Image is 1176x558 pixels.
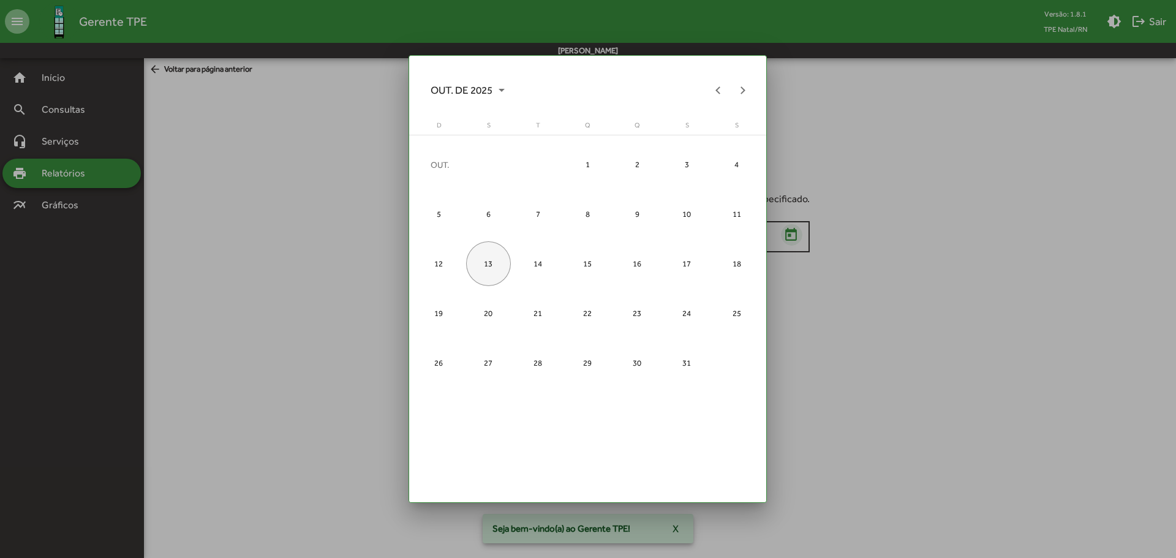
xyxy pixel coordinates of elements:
td: 23 de outubro de 2025 [612,288,662,338]
div: 15 [566,241,611,286]
div: 1 [566,142,611,187]
th: sexta-feira [662,120,712,135]
th: terça-feira [513,120,563,135]
div: 16 [616,241,660,286]
div: 26 [417,341,462,385]
span: OUT. DE 2025 [431,79,505,101]
div: 24 [665,291,710,336]
td: 12 de outubro de 2025 [414,239,464,288]
div: 4 [715,142,759,187]
td: 6 de outubro de 2025 [464,189,513,239]
div: 23 [616,291,660,336]
td: 31 de outubro de 2025 [662,338,712,388]
td: 29 de outubro de 2025 [563,338,612,388]
button: Next month [731,78,755,102]
button: Previous month [706,78,731,102]
button: Choose month and year [421,78,514,102]
div: 8 [566,192,611,236]
div: 25 [715,291,759,336]
td: 30 de outubro de 2025 [612,338,662,388]
td: 9 de outubro de 2025 [612,189,662,239]
div: 28 [516,341,561,385]
div: 20 [467,291,511,336]
td: 28 de outubro de 2025 [513,338,563,388]
td: 8 de outubro de 2025 [563,189,612,239]
td: 17 de outubro de 2025 [662,239,712,288]
div: 14 [516,241,561,286]
td: OUT. [414,140,563,189]
td: 22 de outubro de 2025 [563,288,612,338]
div: 3 [665,142,710,187]
div: 5 [417,192,462,236]
td: 15 de outubro de 2025 [563,239,612,288]
td: 26 de outubro de 2025 [414,338,464,388]
td: 27 de outubro de 2025 [464,338,513,388]
div: 22 [566,291,611,336]
th: sábado [712,120,761,135]
div: 19 [417,291,462,336]
td: 10 de outubro de 2025 [662,189,712,239]
div: 17 [665,241,710,286]
td: 18 de outubro de 2025 [712,239,761,288]
div: 10 [665,192,710,236]
th: segunda-feira [464,120,513,135]
div: 12 [417,241,462,286]
td: 13 de outubro de 2025 [464,239,513,288]
div: 2 [616,142,660,187]
div: 31 [665,341,710,385]
td: 1 de outubro de 2025 [563,140,612,189]
div: 29 [566,341,611,385]
td: 5 de outubro de 2025 [414,189,464,239]
td: 25 de outubro de 2025 [712,288,761,338]
td: 20 de outubro de 2025 [464,288,513,338]
th: domingo [414,120,464,135]
td: 2 de outubro de 2025 [612,140,662,189]
td: 24 de outubro de 2025 [662,288,712,338]
td: 11 de outubro de 2025 [712,189,761,239]
td: 3 de outubro de 2025 [662,140,712,189]
div: 21 [516,291,561,336]
td: 14 de outubro de 2025 [513,239,563,288]
div: 27 [467,341,511,385]
td: 7 de outubro de 2025 [513,189,563,239]
th: quinta-feira [612,120,662,135]
div: 11 [715,192,759,236]
div: 18 [715,241,759,286]
div: 9 [616,192,660,236]
div: 30 [616,341,660,385]
div: 13 [467,241,511,286]
th: quarta-feira [563,120,612,135]
td: 21 de outubro de 2025 [513,288,563,338]
td: 16 de outubro de 2025 [612,239,662,288]
td: 19 de outubro de 2025 [414,288,464,338]
div: 7 [516,192,561,236]
td: 4 de outubro de 2025 [712,140,761,189]
div: 6 [467,192,511,236]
